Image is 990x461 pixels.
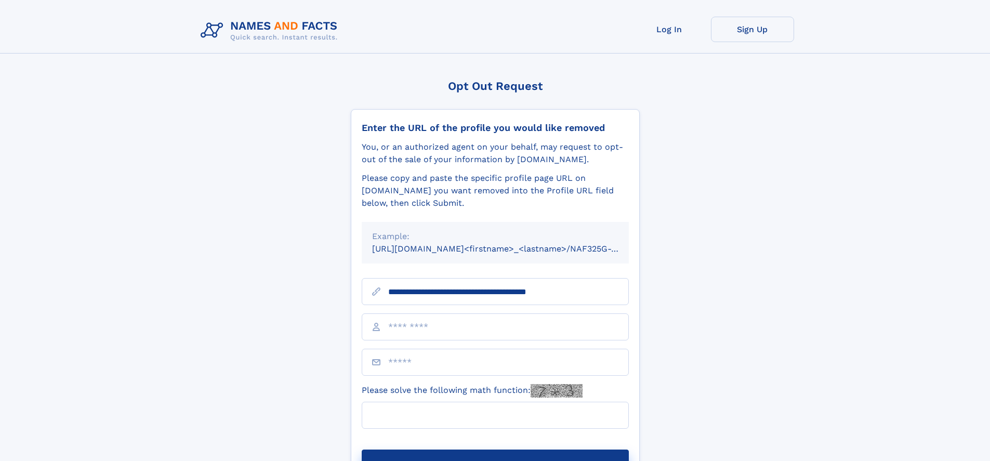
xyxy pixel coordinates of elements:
a: Log In [628,17,711,42]
small: [URL][DOMAIN_NAME]<firstname>_<lastname>/NAF325G-xxxxxxxx [372,244,649,254]
label: Please solve the following math function: [362,384,583,398]
div: Opt Out Request [351,80,640,93]
div: Example: [372,230,618,243]
div: Please copy and paste the specific profile page URL on [DOMAIN_NAME] you want removed into the Pr... [362,172,629,209]
img: Logo Names and Facts [196,17,346,45]
a: Sign Up [711,17,794,42]
div: You, or an authorized agent on your behalf, may request to opt-out of the sale of your informatio... [362,141,629,166]
div: Enter the URL of the profile you would like removed [362,122,629,134]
